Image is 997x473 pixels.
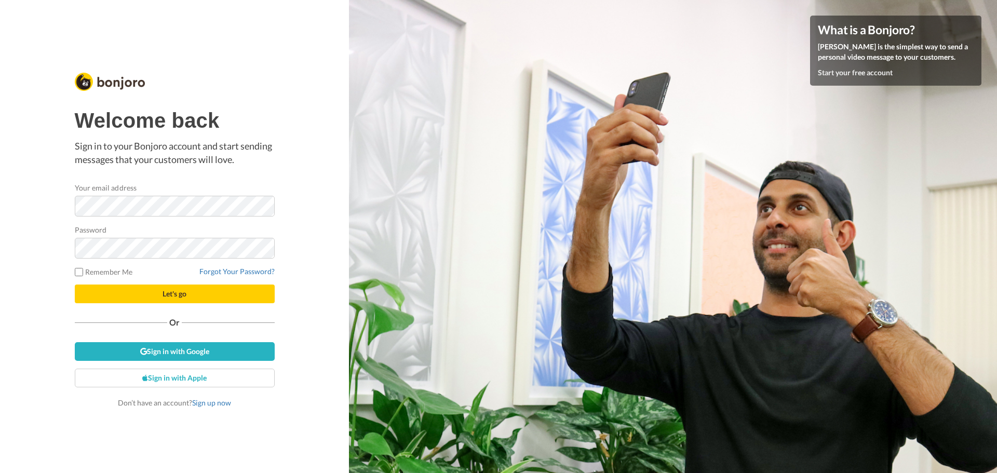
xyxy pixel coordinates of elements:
label: Remember Me [75,266,133,277]
h1: Welcome back [75,109,275,132]
h4: What is a Bonjoro? [818,23,974,36]
a: Sign up now [192,398,231,407]
input: Remember Me [75,268,83,276]
a: Sign in with Apple [75,369,275,387]
a: Start your free account [818,68,893,77]
p: Sign in to your Bonjoro account and start sending messages that your customers will love. [75,140,275,166]
button: Let's go [75,285,275,303]
label: Password [75,224,107,235]
p: [PERSON_NAME] is the simplest way to send a personal video message to your customers. [818,42,974,62]
span: Let's go [163,289,186,298]
span: Don’t have an account? [118,398,231,407]
span: Or [167,319,182,326]
label: Your email address [75,182,137,193]
a: Forgot Your Password? [199,267,275,276]
a: Sign in with Google [75,342,275,361]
